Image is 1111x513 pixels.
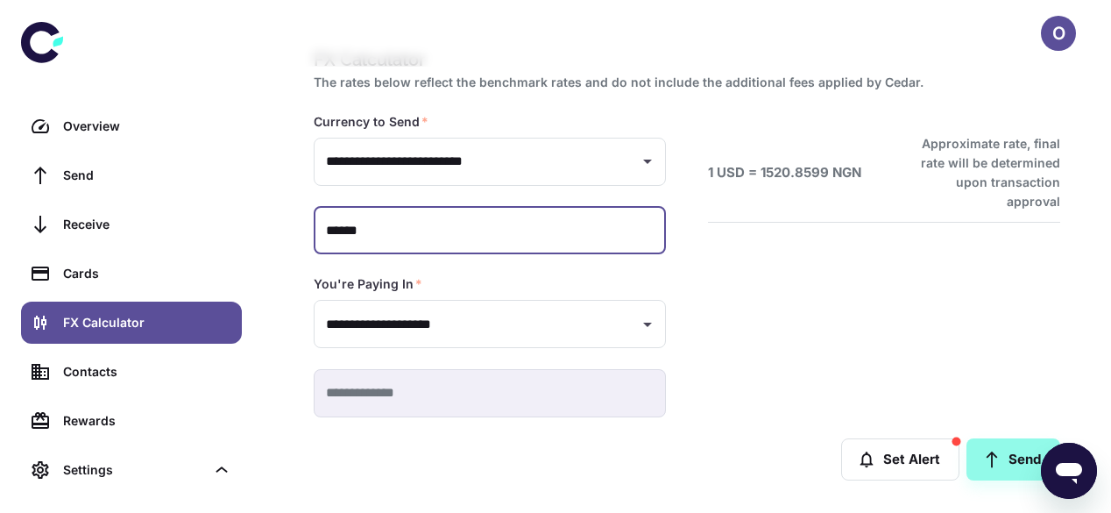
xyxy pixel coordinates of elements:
div: Contacts [63,362,231,381]
button: Open [635,312,660,337]
button: Set Alert [841,438,959,481]
div: Rewards [63,411,231,431]
a: Receive [21,203,242,246]
button: O [1041,16,1076,51]
div: Settings [21,449,242,491]
a: Send [21,154,242,196]
div: Overview [63,117,231,136]
button: Open [635,149,660,174]
a: Overview [21,105,242,147]
a: Rewards [21,400,242,442]
h6: 1 USD = 1520.8599 NGN [708,163,861,183]
div: Settings [63,460,205,480]
label: You're Paying In [314,275,422,293]
a: Cards [21,253,242,295]
a: Contacts [21,351,242,393]
h6: Approximate rate, final rate will be determined upon transaction approval [902,134,1060,211]
a: Send [966,438,1060,481]
div: Cards [63,264,231,283]
label: Currency to Send [314,113,428,131]
a: FX Calculator [21,302,242,344]
div: Receive [63,215,231,234]
div: Send [63,166,231,185]
div: FX Calculator [63,313,231,332]
iframe: Button to launch messaging window [1041,443,1097,499]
